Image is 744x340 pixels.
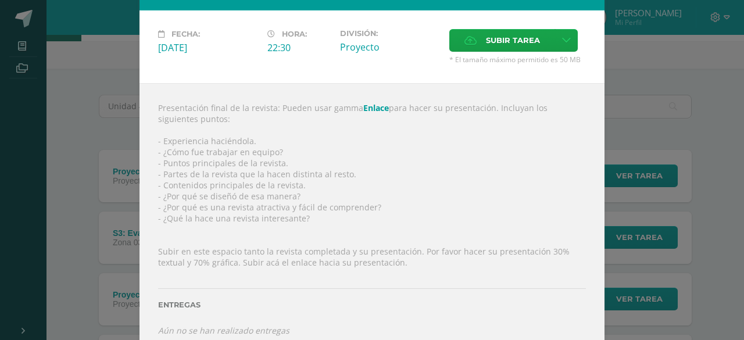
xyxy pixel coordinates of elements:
div: 22:30 [267,41,331,54]
div: Proyecto [340,41,440,53]
span: Hora: [282,30,307,38]
span: Subir tarea [486,30,540,51]
label: Entregas [158,300,586,309]
span: Fecha: [171,30,200,38]
label: División: [340,29,440,38]
span: * El tamaño máximo permitido es 50 MB [449,55,586,65]
i: Aún no se han realizado entregas [158,325,289,336]
div: [DATE] [158,41,258,54]
a: Enlace [363,102,389,113]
